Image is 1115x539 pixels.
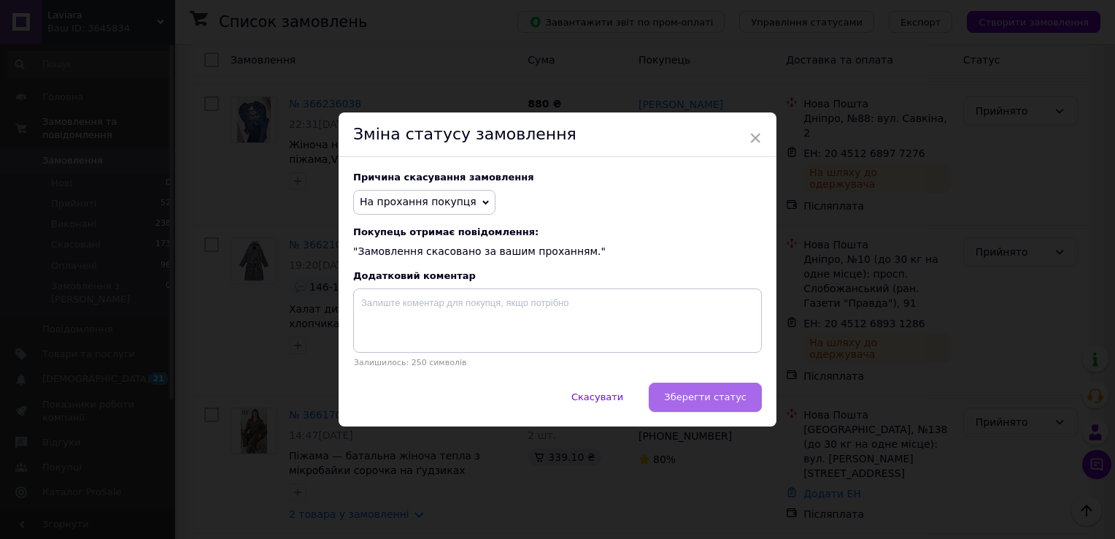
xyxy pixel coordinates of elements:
[353,226,762,237] span: Покупець отримає повідомлення:
[353,172,762,183] div: Причина скасування замовлення
[749,126,762,150] span: ×
[556,383,638,412] button: Скасувати
[353,270,762,281] div: Додатковий коментар
[339,112,776,157] div: Зміна статусу замовлення
[664,391,746,402] span: Зберегти статус
[353,226,762,259] div: "Замовлення скасовано за вашим проханням."
[360,196,477,207] span: На прохання покупця
[353,358,762,367] p: Залишилось: 250 символів
[571,391,623,402] span: Скасувати
[649,383,762,412] button: Зберегти статус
